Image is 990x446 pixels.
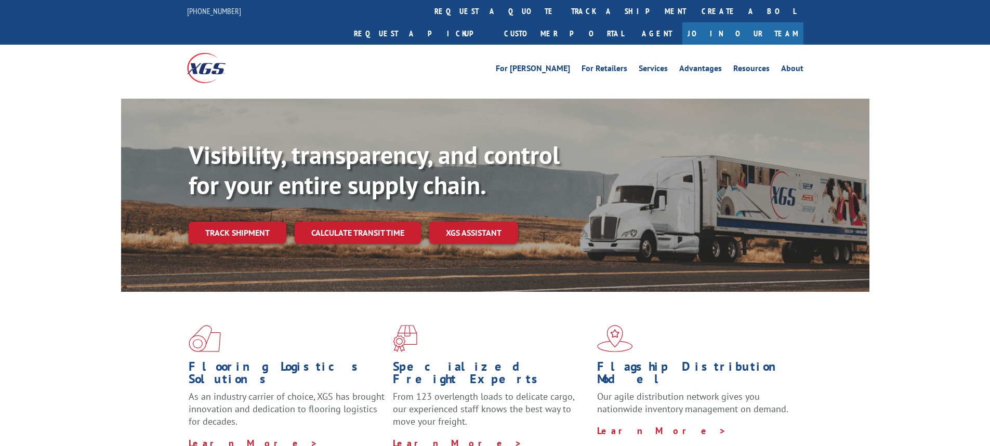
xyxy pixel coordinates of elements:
a: For Retailers [582,64,627,76]
a: Services [639,64,668,76]
b: Visibility, transparency, and control for your entire supply chain. [189,139,560,201]
a: For [PERSON_NAME] [496,64,570,76]
span: Our agile distribution network gives you nationwide inventory management on demand. [597,390,788,415]
h1: Flagship Distribution Model [597,360,794,390]
a: Resources [733,64,770,76]
span: As an industry carrier of choice, XGS has brought innovation and dedication to flooring logistics... [189,390,385,427]
a: Request a pickup [346,22,496,45]
a: Customer Portal [496,22,631,45]
img: xgs-icon-flagship-distribution-model-red [597,325,633,352]
a: Track shipment [189,222,286,244]
img: xgs-icon-focused-on-flooring-red [393,325,417,352]
a: Calculate transit time [295,222,421,244]
img: xgs-icon-total-supply-chain-intelligence-red [189,325,221,352]
a: XGS ASSISTANT [429,222,518,244]
a: [PHONE_NUMBER] [187,6,241,16]
a: Join Our Team [682,22,803,45]
h1: Flooring Logistics Solutions [189,360,385,390]
h1: Specialized Freight Experts [393,360,589,390]
a: Agent [631,22,682,45]
a: Advantages [679,64,722,76]
a: Learn More > [597,425,727,437]
a: About [781,64,803,76]
p: From 123 overlength loads to delicate cargo, our experienced staff knows the best way to move you... [393,390,589,437]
